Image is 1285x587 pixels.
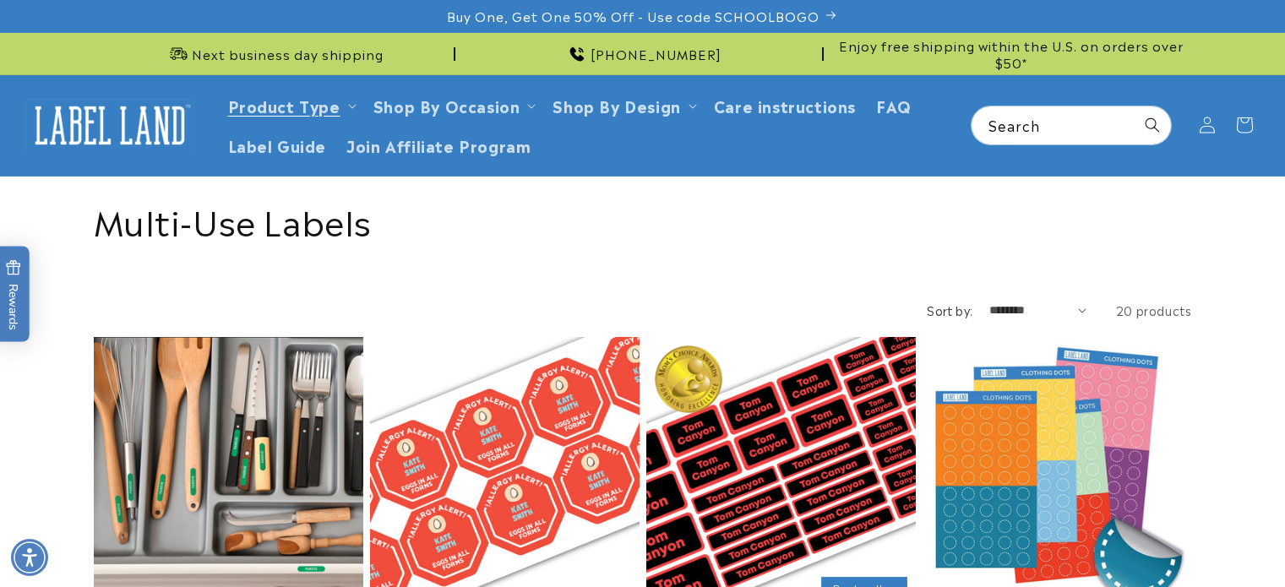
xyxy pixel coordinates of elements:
span: [PHONE_NUMBER] [591,46,721,63]
h1: Multi-Use Labels [94,198,1192,242]
span: Shop By Occasion [373,95,520,115]
div: Announcement [94,33,455,74]
span: 20 products [1116,302,1192,318]
div: Accessibility Menu [11,539,48,576]
span: Rewards [5,259,21,329]
summary: Shop By Occasion [363,85,543,125]
a: Join Affiliate Program [336,125,541,165]
a: Care instructions [704,85,866,125]
span: FAQ [876,95,912,115]
summary: Shop By Design [542,85,703,125]
div: Announcement [462,33,824,74]
summary: Product Type [218,85,363,125]
span: Buy One, Get One 50% Off - Use code SCHOOLBOGO [447,8,819,24]
img: Label Land [25,99,194,151]
span: Next business day shipping [192,46,384,63]
a: FAQ [866,85,922,125]
a: Label Land [19,93,201,158]
div: Announcement [830,33,1192,74]
a: Label Guide [218,125,337,165]
a: Product Type [228,94,340,117]
span: Care instructions [714,95,856,115]
label: Sort by: [927,302,972,318]
iframe: Gorgias Floating Chat [930,508,1268,570]
span: Join Affiliate Program [346,135,531,155]
span: Enjoy free shipping within the U.S. on orders over $50* [830,37,1192,70]
span: Label Guide [228,135,327,155]
a: Shop By Design [553,94,680,117]
button: Search [1134,106,1171,144]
